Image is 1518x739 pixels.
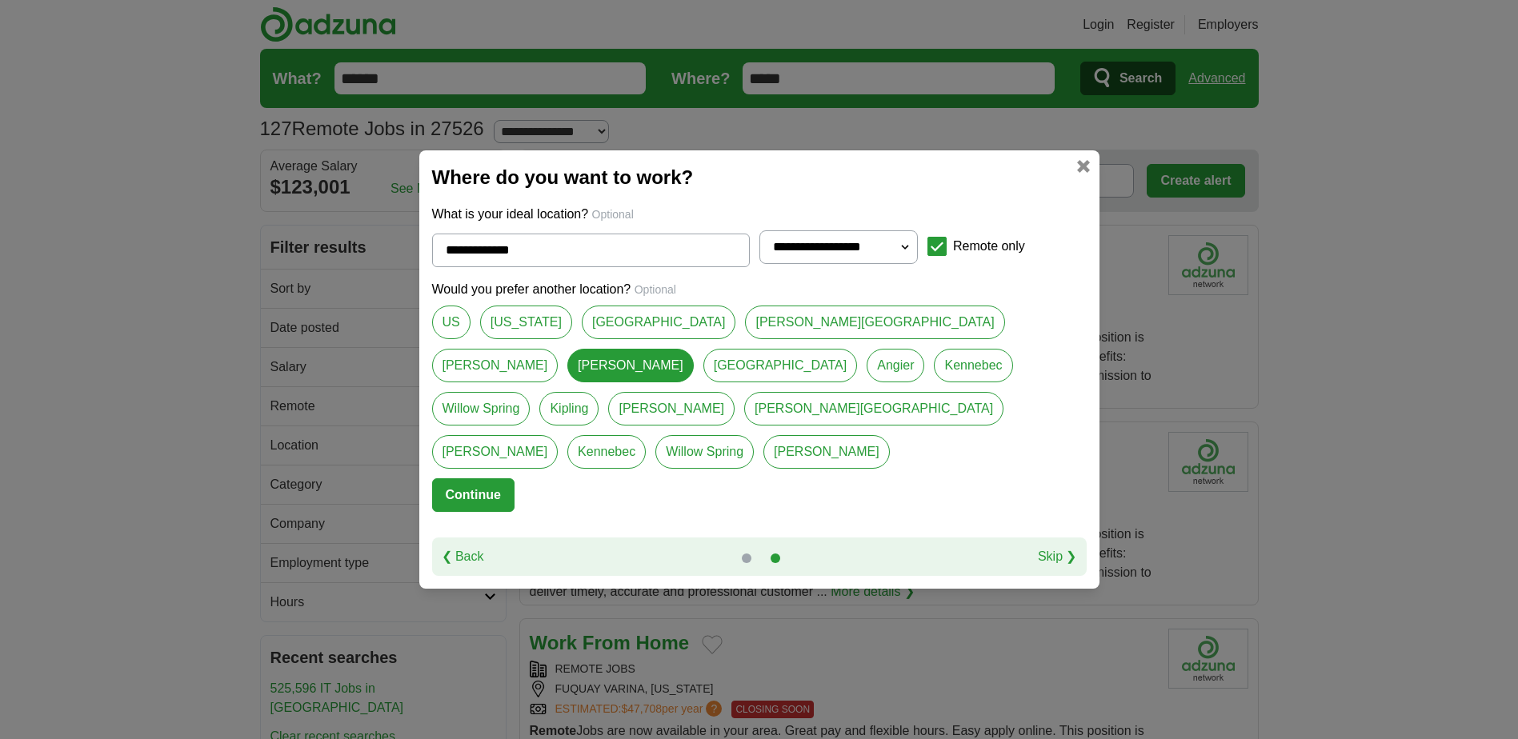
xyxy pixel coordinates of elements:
[744,392,1003,425] a: [PERSON_NAME][GEOGRAPHIC_DATA]
[432,478,515,512] button: Continue
[592,208,634,221] span: Optional
[480,306,572,339] a: [US_STATE]
[432,392,531,425] a: Willow Spring
[442,547,484,566] a: ❮ Back
[432,280,1087,299] p: Would you prefer another location?
[953,237,1025,256] label: Remote only
[608,392,735,425] a: [PERSON_NAME]
[745,306,1004,339] a: [PERSON_NAME][GEOGRAPHIC_DATA]
[432,349,559,382] a: [PERSON_NAME]
[635,283,676,296] span: Optional
[867,349,924,382] a: Angier
[763,435,890,469] a: [PERSON_NAME]
[582,306,736,339] a: [GEOGRAPHIC_DATA]
[432,163,1087,192] h2: Where do you want to work?
[432,306,471,339] a: US
[432,205,1087,224] p: What is your ideal location?
[432,435,559,469] a: [PERSON_NAME]
[567,349,694,382] a: [PERSON_NAME]
[655,435,754,469] a: Willow Spring
[539,392,599,425] a: Kipling
[567,435,646,469] a: Kennebec
[934,349,1012,382] a: Kennebec
[1038,547,1077,566] a: Skip ❯
[703,349,858,382] a: [GEOGRAPHIC_DATA]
